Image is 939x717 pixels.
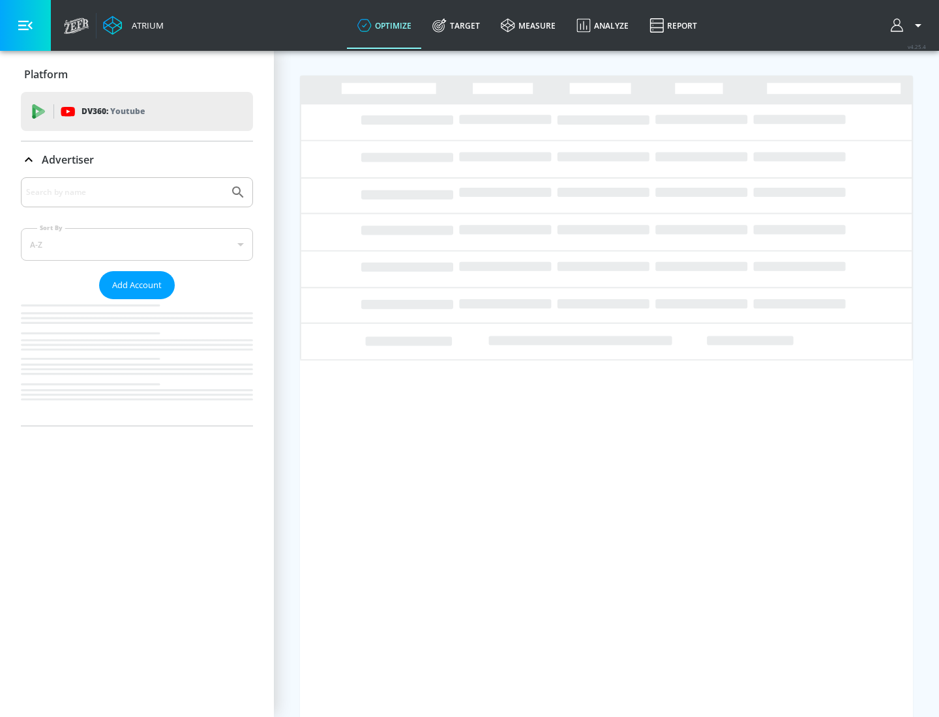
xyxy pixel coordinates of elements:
div: A-Z [21,228,253,261]
div: DV360: Youtube [21,92,253,131]
input: Search by name [26,184,224,201]
button: Add Account [99,271,175,299]
div: Advertiser [21,141,253,178]
p: DV360: [82,104,145,119]
label: Sort By [37,224,65,232]
p: Advertiser [42,153,94,167]
a: Report [639,2,708,49]
p: Youtube [110,104,145,118]
span: v 4.25.4 [908,43,926,50]
a: Analyze [566,2,639,49]
p: Platform [24,67,68,81]
div: Platform [21,56,253,93]
span: Add Account [112,278,162,293]
nav: list of Advertiser [21,299,253,426]
a: optimize [347,2,422,49]
div: Atrium [127,20,164,31]
div: Advertiser [21,177,253,426]
a: measure [490,2,566,49]
a: Target [422,2,490,49]
a: Atrium [103,16,164,35]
